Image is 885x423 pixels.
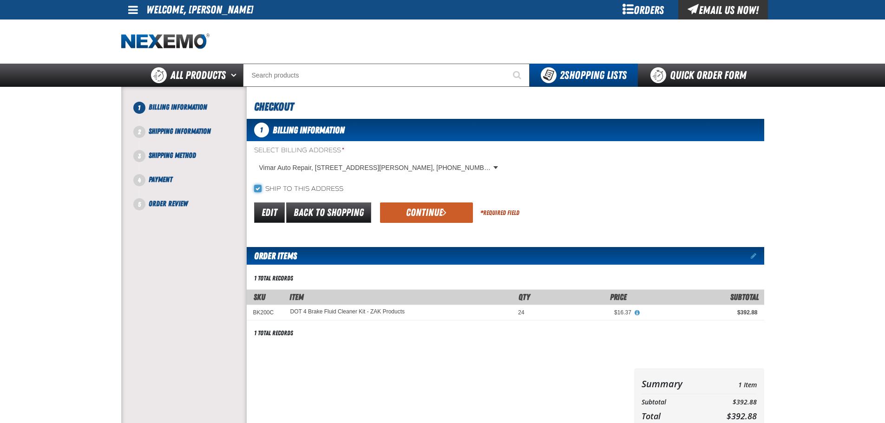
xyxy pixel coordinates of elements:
[727,410,757,422] span: $392.88
[133,150,145,162] span: 3
[133,198,145,210] span: 5
[642,376,708,392] th: Summary
[247,305,284,320] td: BK200C
[560,69,627,82] span: Shopping Lists
[149,151,196,160] span: Shipping Method
[133,102,145,114] span: 1
[631,309,643,317] button: View All Prices for DOT 4 Brake Fluid Cleaner Kit - ZAK Products
[121,33,210,50] img: Nexemo logo
[751,253,764,259] a: Edit items
[644,309,758,316] div: $392.88
[254,185,262,192] input: Ship to this address
[642,396,708,409] th: Subtotal
[560,69,564,82] strong: 2
[708,396,756,409] td: $392.88
[254,146,502,155] label: Select Billing Address
[243,64,530,87] input: Search
[254,100,294,113] span: Checkout
[518,292,530,302] span: Qty
[139,126,247,150] li: Shipping Information. Step 2 of 5. Not Completed
[259,163,492,173] span: Vimar Auto Repair, [STREET_ADDRESS][PERSON_NAME], [PHONE_NUMBER]
[730,292,759,302] span: Subtotal
[133,126,145,138] span: 2
[139,150,247,174] li: Shipping Method. Step 3 of 5. Not Completed
[149,127,211,136] span: Shipping Information
[538,309,631,316] div: $16.37
[610,292,627,302] span: Price
[380,202,473,223] button: Continue
[132,102,247,209] nav: Checkout steps. Current step is Billing Information. Step 1 of 5
[289,292,304,302] span: Item
[254,292,265,302] a: SKU
[121,33,210,50] a: Home
[708,376,756,392] td: 1 Item
[228,64,243,87] button: Open All Products pages
[273,124,345,136] span: Billing Information
[139,174,247,198] li: Payment. Step 4 of 5. Not Completed
[286,202,371,223] a: Back to Shopping
[149,103,207,111] span: Billing Information
[530,64,638,87] button: You have 2 Shopping Lists. Open to view details
[254,123,269,137] span: 1
[139,102,247,126] li: Billing Information. Step 1 of 5. Not Completed
[149,175,172,184] span: Payment
[170,67,226,84] span: All Products
[254,202,285,223] a: Edit
[506,64,530,87] button: Start Searching
[139,198,247,209] li: Order Review. Step 5 of 5. Not Completed
[290,309,405,315] a: DOT 4 Brake Fluid Cleaner Kit - ZAK Products
[247,247,297,265] h2: Order Items
[518,309,524,316] span: 24
[480,208,519,217] div: Required Field
[254,185,343,194] label: Ship to this address
[254,329,293,338] div: 1 total records
[638,64,764,87] a: Quick Order Form
[133,174,145,186] span: 4
[149,199,188,208] span: Order Review
[254,274,293,283] div: 1 total records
